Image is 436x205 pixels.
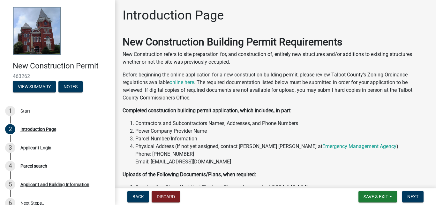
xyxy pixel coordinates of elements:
button: Notes [58,81,83,92]
li: Contractors and Subcontractors Names, Addresses, and Phone Numbers [135,120,428,127]
button: Save & Exit [358,191,397,202]
strong: Uploads of the Following Documents/Plans, when required: [123,171,256,177]
li: Parcel Number/Information [135,135,428,143]
span: Back [132,194,144,199]
div: Applicant and Building Information [20,182,89,187]
div: 5 [5,179,15,190]
div: 2 [5,124,15,134]
div: 4 [5,161,15,171]
a: Emergency Management Agency [322,143,396,149]
div: Start [20,109,30,113]
p: New Construction refers to site preparation for, and construction of, entirely new structures and... [123,51,428,66]
div: Parcel search [20,164,47,168]
wm-modal-confirm: Notes [58,84,83,90]
button: Discard [152,191,180,202]
h4: New Construction Permit [13,61,110,71]
span: Save & Exit [364,194,388,199]
li: Construction Plans (Architect/Engineer Stamped as required OCGA §43-4-14) [135,184,428,191]
button: Next [402,191,424,202]
span: 463262 [13,73,102,79]
p: Before beginning the online application for a new construction building permit, please review Tal... [123,71,428,102]
strong: New Construction Building Permit Requirements [123,36,342,48]
li: Power Company Provider Name [135,127,428,135]
li: Physical Address (If not yet assigned, contact [PERSON_NAME] [PERSON_NAME] at ) Phone: [PHONE_NUM... [135,143,428,166]
div: Introduction Page [20,127,56,131]
h1: Introduction Page [123,8,224,23]
strong: Completed construction building permit application, which includes, in part: [123,107,291,114]
div: 1 [5,106,15,116]
div: 3 [5,143,15,153]
wm-modal-confirm: Summary [13,84,56,90]
div: Applicant Login [20,146,51,150]
button: Back [127,191,149,202]
span: Next [407,194,418,199]
button: View Summary [13,81,56,92]
img: Talbot County, Georgia [13,7,61,55]
a: online here [169,79,194,85]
